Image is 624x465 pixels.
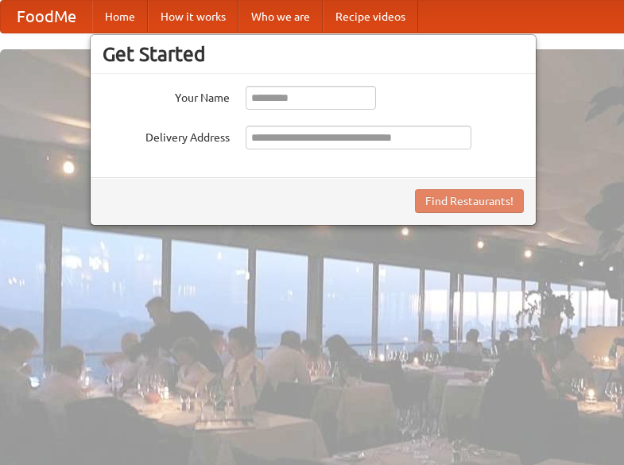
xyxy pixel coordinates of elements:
[103,42,524,66] h3: Get Started
[1,1,92,33] a: FoodMe
[92,1,148,33] a: Home
[323,1,418,33] a: Recipe videos
[148,1,238,33] a: How it works
[238,1,323,33] a: Who we are
[415,189,524,213] button: Find Restaurants!
[103,86,230,106] label: Your Name
[103,126,230,145] label: Delivery Address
